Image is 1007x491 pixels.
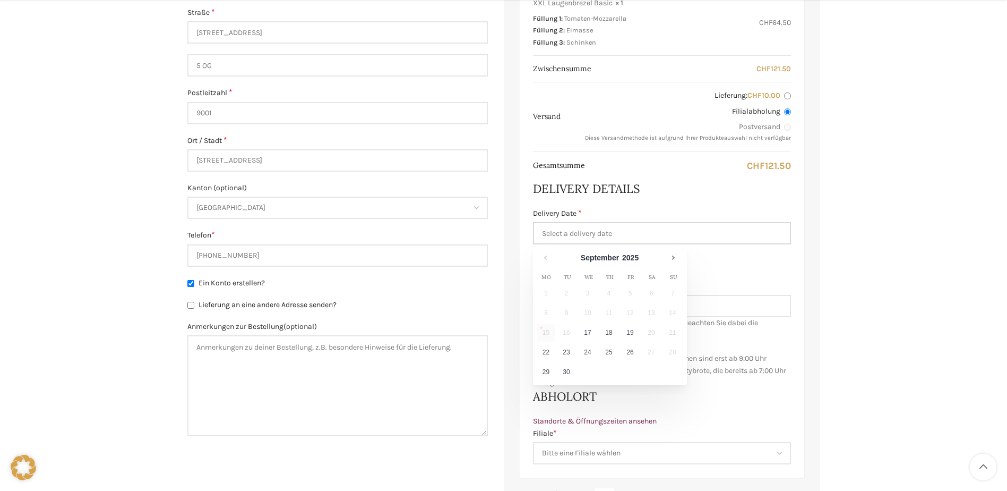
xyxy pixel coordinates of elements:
td: Unavailable [663,284,684,304]
a: Prev [537,249,555,267]
input: Wohnung, Suite, Zimmer usw. (optional) [187,54,488,77]
span: Please choose a date for your delivery. [533,244,791,256]
td: Unavailable [642,343,663,363]
span: Sunday [663,274,684,281]
td: Unavailable [599,284,621,304]
span: 2025 [622,253,639,262]
span: Friday [621,274,642,281]
p: Eimasse [566,26,593,34]
td: Unavailable [642,284,663,304]
bdi: 121.50 [756,64,791,73]
span: St. Gallen [188,198,487,218]
span: September [581,253,619,262]
a: 30 [557,363,576,381]
input: Select a delivery date [533,222,791,244]
bdi: 10.00 [747,91,780,100]
label: Delivery Date [533,208,791,219]
label: Lieferung: [572,90,791,101]
label: Anmerkungen zur Bestellung [187,321,488,333]
label: Filialabholung [572,106,791,117]
td: Unavailable [621,284,642,304]
span: Bitte geben Sie die gewünschte Abholzeit ein. Beachten Sie dabei die Öffnungszeiten der gewählten... [533,318,786,387]
label: Ort / Stadt [187,135,488,147]
th: Zwischensumme [533,56,597,82]
td: Unavailable [536,284,557,304]
p: Schinken [566,38,596,46]
p: Tomaten-Mozzarella [564,14,626,22]
span: Kanton [187,197,488,219]
td: Unavailable [642,324,663,343]
td: Unavailable [578,284,599,304]
label: Kanton [187,182,488,194]
a: 24 [578,343,598,361]
a: 18 [599,324,619,342]
a: 23 [557,343,576,361]
input: Straßenname und Hausnummer [187,21,488,44]
th: Versand [533,104,566,130]
h3: Delivery Details [533,181,791,197]
input: Ein Konto erstellen? [187,280,194,287]
td: Unavailable [663,324,684,343]
td: Unavailable [663,304,684,324]
span: Monday [536,274,557,281]
span: Saturday [642,274,663,281]
a: 19 [621,324,640,342]
bdi: 64.50 [759,18,791,27]
a: 25 [599,343,619,361]
span: Füllung 3: [533,38,565,46]
span: (optional) [213,183,247,192]
td: Unavailable [663,343,684,363]
a: Standorte & Öffnungszeiten ansehen [533,417,657,426]
span: Wednesday [578,274,599,281]
td: Unavailable [621,304,642,324]
a: 26 [621,343,640,361]
td: Unavailable [536,324,557,343]
label: Postversand [572,122,791,132]
label: Filiale [533,428,791,439]
label: Postleitzahl [187,87,488,99]
span: Lieferung an eine andere Adresse senden? [199,300,337,309]
label: Telefon [187,230,488,241]
td: Unavailable [557,284,578,304]
span: CHF [747,160,765,172]
th: Gesamtsumme [533,153,590,179]
label: Straße [187,7,488,19]
span: Thursday [599,274,621,281]
span: Ein Konto erstellen? [199,278,265,287]
td: Unavailable [557,304,578,324]
td: Unavailable [536,304,557,324]
a: 22 [537,343,555,361]
a: Scroll to top button [970,454,996,480]
input: Lieferung an eine andere Adresse senden? [187,302,194,309]
h3: Abholort [533,388,791,405]
span: Füllung 1: [533,14,563,22]
a: Next [665,249,683,267]
td: Unavailable [578,304,599,324]
a: 29 [537,363,555,381]
span: CHF [756,64,771,73]
a: 17 [578,324,598,342]
span: Tuesday [557,274,578,281]
td: Unavailable [557,324,578,343]
span: (optional) [283,322,317,331]
td: Unavailable [642,304,663,324]
span: Füllung 2: [533,26,565,34]
small: Diese Versandmethode ist aufgrund Ihrer Produkteauswahl nicht verfügbar [585,134,791,141]
td: Unavailable [599,304,621,324]
span: CHF [759,18,772,27]
span: CHF [747,91,762,100]
bdi: 121.50 [747,160,791,172]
